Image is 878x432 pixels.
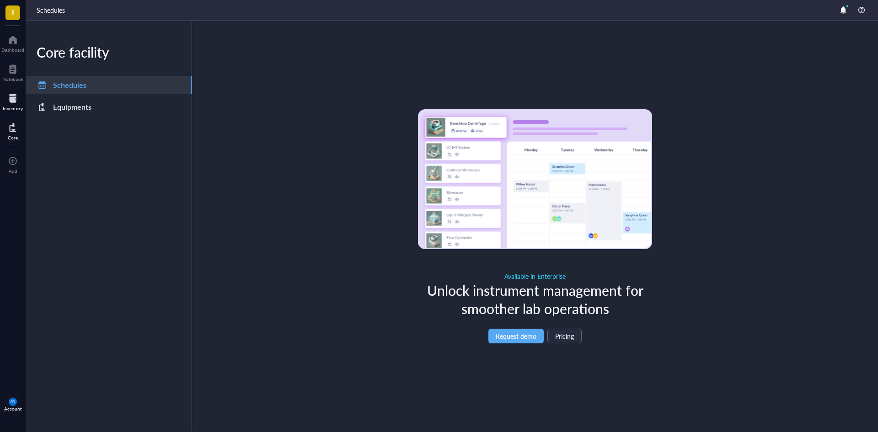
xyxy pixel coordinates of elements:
[547,329,582,343] button: Pricing
[9,168,17,174] div: Add
[8,120,18,140] a: Core
[26,98,192,116] a: Equipments
[3,106,23,111] div: Inventory
[26,43,192,61] div: Core facility
[488,329,544,343] button: Request demo
[26,76,192,94] a: Schedules
[53,79,86,91] div: Schedules
[555,332,574,340] span: Pricing
[1,47,24,53] div: Dashboard
[2,76,23,82] div: Notebook
[1,32,24,53] a: Dashboard
[12,6,14,17] span: I
[37,5,67,15] a: Schedules
[418,109,652,249] img: Consumables examples
[496,332,536,340] span: Request demo
[418,281,652,318] div: Unlock instrument management for smoother lab operations
[53,101,91,113] div: Equipments
[418,271,652,281] div: Available in Enterprise
[4,406,22,411] div: Account
[8,135,18,140] div: Core
[11,400,15,404] span: SO
[3,91,23,111] a: Inventory
[2,62,23,82] a: Notebook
